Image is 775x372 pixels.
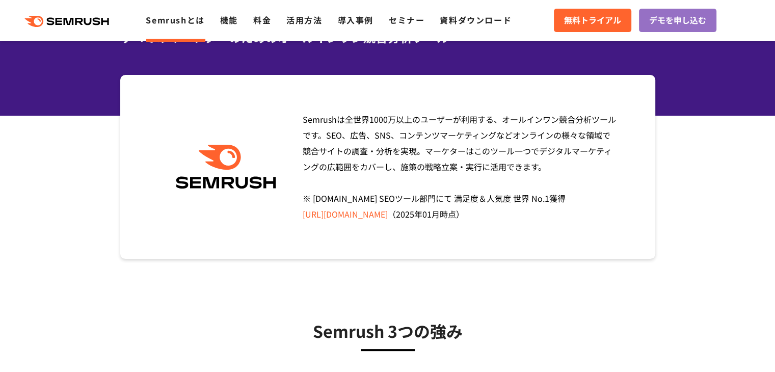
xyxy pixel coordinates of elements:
[253,14,271,26] a: 料金
[389,14,424,26] a: セミナー
[146,14,204,26] a: Semrushとは
[649,14,706,27] span: デモを申し込む
[338,14,373,26] a: 導入事例
[220,14,238,26] a: 機能
[171,145,281,189] img: Semrush
[146,318,630,343] h3: Semrush 3つの強み
[554,9,631,32] a: 無料トライアル
[564,14,621,27] span: 無料トライアル
[286,14,322,26] a: 活用方法
[639,9,716,32] a: デモを申し込む
[303,208,388,220] a: [URL][DOMAIN_NAME]
[440,14,512,26] a: 資料ダウンロード
[303,113,616,220] span: Semrushは全世界1000万以上のユーザーが利用する、オールインワン競合分析ツールです。SEO、広告、SNS、コンテンツマーケティングなどオンラインの様々な領域で競合サイトの調査・分析を実現...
